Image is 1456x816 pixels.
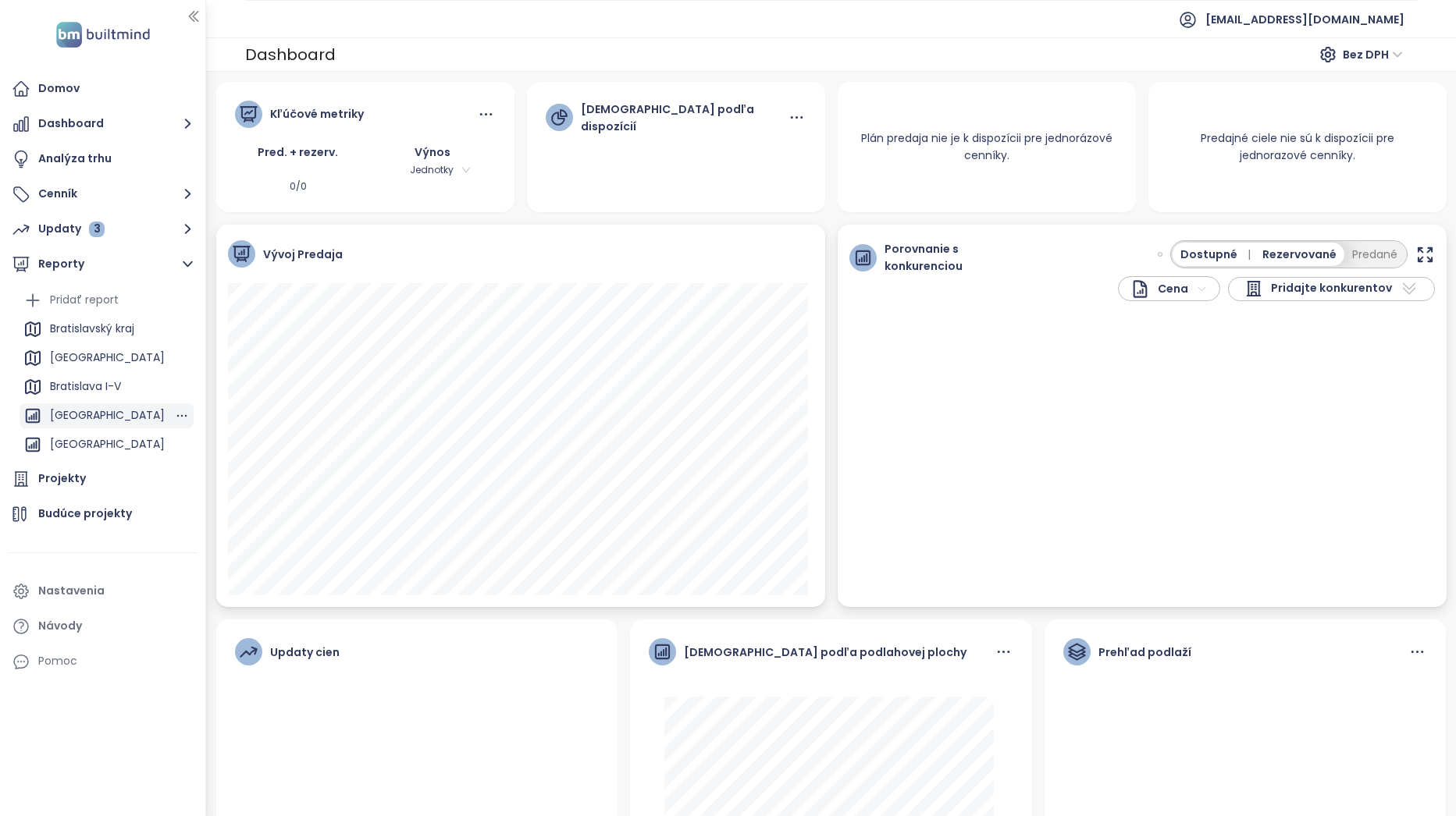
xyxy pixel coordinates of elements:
div: Dashboard [245,41,336,69]
a: Návody [8,611,198,642]
div: 0/0 [235,179,361,194]
div: Pridať report [20,288,194,313]
div: Predajné ciele nie sú k dispozícii pre jednorazové cenníky. [1148,111,1447,183]
div: Bratislava I-V [50,377,121,396]
span: | [1248,247,1251,262]
div: Pomoc [8,646,198,677]
div: Updaty cien [270,644,340,661]
span: Pred. + rezerv. [258,144,338,160]
div: [GEOGRAPHIC_DATA] [20,403,194,428]
span: Pridajte konkurentov [1271,279,1392,298]
div: [GEOGRAPHIC_DATA] [20,346,194,371]
button: Cenník [8,179,198,210]
span: Bez DPH [1343,43,1403,66]
div: Výnos [369,144,496,161]
div: Cena [1130,279,1188,299]
div: Pridať report [50,290,119,310]
div: [DEMOGRAPHIC_DATA] podľa podlahovej plochy [684,644,967,661]
a: Budúce projekty [8,498,198,530]
div: Bratislavský kraj [20,317,194,342]
img: logo [52,19,155,51]
div: 3 [89,222,105,237]
span: Dostupné [1180,246,1256,263]
div: Kľúčové metriky [270,105,364,122]
div: Pomoc [38,651,77,671]
a: Domov [8,73,198,105]
div: Plán predaja nie je k dispozícii pre jednorázové cenníky. [838,111,1136,183]
span: Rezervované [1262,246,1337,263]
button: Dashboard [8,108,198,140]
span: Porovnanie s konkurenciou [885,240,990,275]
button: Updaty 3 [8,214,198,245]
div: [GEOGRAPHIC_DATA] [50,348,165,367]
span: [EMAIL_ADDRESS][DOMAIN_NAME] [1205,1,1404,38]
div: Bratislavský kraj [50,319,134,339]
div: Domov [38,79,80,98]
div: Prehľad podlaží [1098,644,1191,661]
a: Analýza trhu [8,144,198,175]
div: [DEMOGRAPHIC_DATA] podľa dispozícií [581,101,787,135]
div: Updaty [38,219,105,239]
div: Návody [38,616,82,636]
div: [GEOGRAPHIC_DATA] [50,406,165,425]
div: Bratislava I-V [20,374,194,399]
button: Reporty [8,249,198,280]
div: Analýza trhu [38,149,112,169]
span: Vývoj Predaja [263,246,343,263]
a: Projekty [8,463,198,495]
div: [GEOGRAPHIC_DATA] [20,432,194,457]
span: Jednotky [391,161,473,179]
button: Predané [1344,243,1405,266]
div: Projekty [38,469,86,488]
div: Nastavenia [38,581,105,601]
div: Budúce projekty [38,504,132,523]
a: Nastavenia [8,576,198,607]
div: [GEOGRAPHIC_DATA] [50,435,165,454]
